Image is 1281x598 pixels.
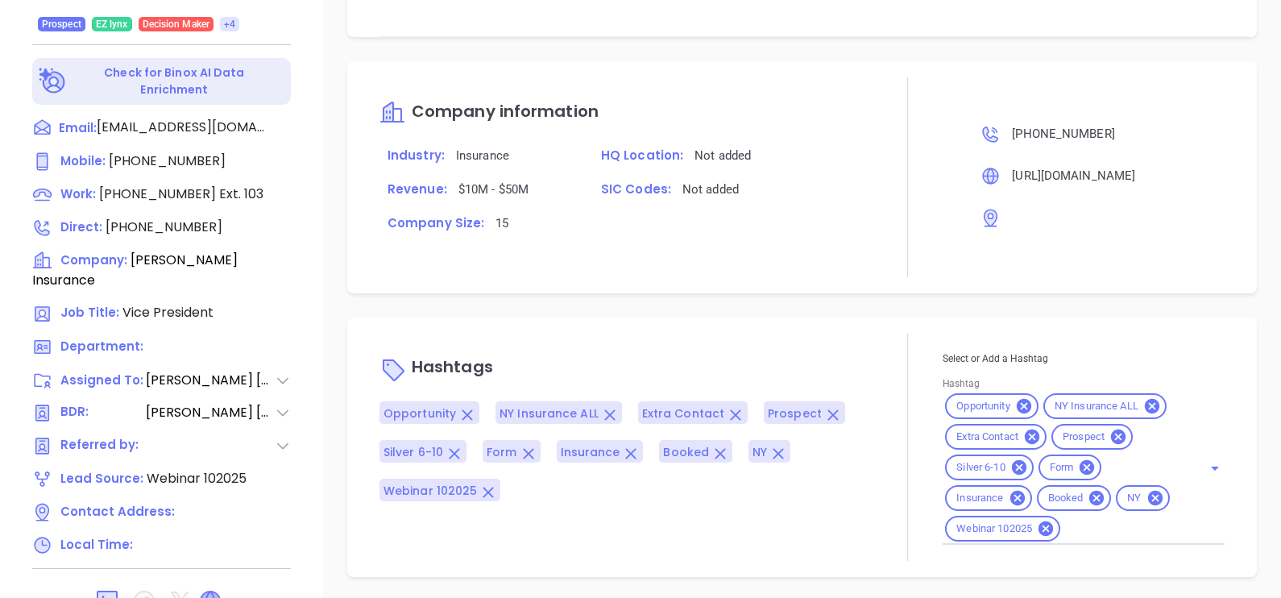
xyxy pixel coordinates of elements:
div: Insurance [945,485,1031,511]
span: Not added [694,148,751,163]
span: Local Time: [60,536,133,553]
span: NY Insurance ALL [1045,400,1148,413]
span: Vice President [122,303,213,322]
span: [URL][DOMAIN_NAME] [1012,168,1135,183]
span: +4 [224,15,235,33]
span: $10M - $50M [458,182,529,197]
span: Prospect [42,15,81,33]
span: [PHONE_NUMBER] [109,152,226,170]
span: Lead Source: [60,470,143,487]
span: Company information [412,100,599,123]
span: Silver 6-10 [383,444,443,460]
span: Form [1040,461,1084,475]
span: Direct : [60,218,102,235]
label: Hashtag [943,380,980,389]
span: Extra Contact [947,430,1028,444]
span: Prospect [768,405,822,422]
span: [PERSON_NAME] [PERSON_NAME] [146,371,275,390]
span: [EMAIL_ADDRESS][DOMAIN_NAME] [97,118,266,137]
span: Opportunity [383,405,456,422]
span: [PHONE_NUMBER] [1012,127,1114,141]
span: Company Size: [388,214,484,231]
span: Work : [60,185,96,202]
div: Extra Contact [945,424,1047,450]
span: SIC Codes: [601,181,671,197]
span: 15 [495,216,508,230]
div: Silver 6-10 [945,455,1033,480]
span: Webinar 102025 [947,522,1042,536]
span: Webinar 102025 [147,469,247,488]
span: Assigned To: [60,372,144,390]
span: Decision Maker [143,15,209,33]
div: Opportunity [945,393,1038,419]
div: Webinar 102025 [945,516,1060,542]
span: Prospect [1053,430,1114,444]
span: Insurance [456,148,509,163]
a: Company information [379,103,599,122]
span: Opportunity [947,400,1019,413]
span: Webinar 102025 [383,483,477,499]
div: Booked [1037,485,1112,511]
span: Not added [682,182,739,197]
span: Job Title: [60,304,119,321]
span: Revenue: [388,181,447,197]
button: Open [1204,457,1226,480]
span: HQ Location: [601,147,683,164]
span: NY [1117,492,1150,505]
span: [PHONE_NUMBER] [106,218,222,236]
span: Hashtags [412,356,493,379]
span: Booked [1038,492,1093,505]
span: Department: [60,338,143,355]
span: [PHONE_NUMBER] [99,185,216,203]
span: BDR: [60,403,144,423]
div: Prospect [1051,424,1133,450]
span: Extra Contact [642,405,724,422]
span: Ext. 103 [216,185,263,203]
div: NY Insurance ALL [1043,393,1167,419]
p: Select or Add a Hashtag [943,350,1225,368]
p: Check for Binox AI Data Enrichment [69,64,280,98]
span: Referred by: [60,436,144,456]
span: [PERSON_NAME] Insurance [32,251,238,289]
span: Form [487,444,516,460]
div: Form [1038,455,1102,480]
span: Insurance [561,444,620,460]
span: Mobile : [60,152,106,169]
span: Contact Address: [60,503,175,520]
span: Insurance [947,492,1013,505]
span: NY [752,444,767,460]
span: EZ lynx [96,15,128,33]
span: [PERSON_NAME] [PERSON_NAME] [146,403,275,423]
span: Silver 6-10 [947,461,1014,475]
span: Email: [59,118,97,139]
span: Industry: [388,147,445,164]
img: Ai-Enrich-DaqCidB-.svg [39,68,67,96]
div: NY [1116,485,1169,511]
span: Company: [60,251,127,268]
span: NY Insurance ALL [500,405,599,422]
span: Booked [663,444,709,460]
